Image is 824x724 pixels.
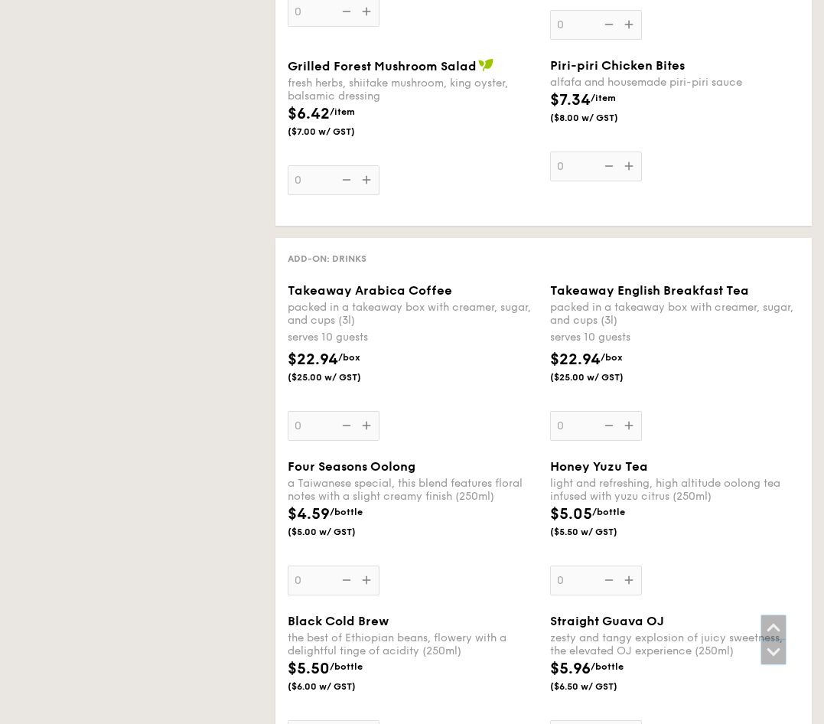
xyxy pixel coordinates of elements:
span: $5.96 [550,660,591,678]
div: alfafa and housemade piri-piri sauce [550,76,800,89]
span: /bottle [330,661,363,672]
span: /box [338,352,360,363]
div: fresh herbs, shiitake mushroom, king oyster, balsamic dressing [288,77,538,103]
span: ($25.00 w/ GST) [288,371,380,383]
span: Add-on: Drinks [288,253,366,264]
span: ($7.00 w/ GST) [288,126,380,138]
div: packed in a takeaway box with creamer, sugar, and cups (3l) [288,301,538,327]
span: ($6.00 w/ GST) [288,680,380,693]
span: /bottle [591,661,624,672]
span: /bottle [330,507,363,517]
div: zesty and tangy explosion of juicy sweetness, the elevated OJ experience (250ml) [550,631,800,657]
div: light and refreshing, high altitude oolong tea infused with yuzu citrus (250ml) [550,477,800,503]
div: a Taiwanese special, this blend features floral notes with a slight creamy finish (250ml) [288,477,538,503]
span: $22.94 [288,351,338,369]
span: $6.42 [288,105,330,123]
span: $5.05 [550,505,592,523]
span: ($25.00 w/ GST) [550,371,643,383]
span: /item [591,93,616,103]
span: ($6.50 w/ GST) [550,680,643,693]
span: /bottle [592,507,625,517]
span: Takeaway Arabica Coffee [288,283,452,298]
span: ($5.00 w/ GST) [288,526,380,538]
span: Four Seasons Oolong [288,459,415,474]
div: serves 10 guests [550,330,800,345]
span: /box [601,352,623,363]
span: $5.50 [288,660,330,678]
span: /item [330,106,355,117]
span: Black Cold Brew [288,614,389,628]
span: Piri-piri Chicken Bites [550,58,685,73]
span: Honey Yuzu Tea [550,459,648,474]
span: Takeaway English Breakfast Tea [550,283,749,298]
span: $22.94 [550,351,601,369]
span: Grilled Forest Mushroom Salad [288,59,477,73]
div: the best of Ethiopian beans, flowery with a delightful tinge of acidity (250ml) [288,631,538,657]
span: ($5.50 w/ GST) [550,526,643,538]
div: serves 10 guests [288,330,538,345]
img: icon-vegan.f8ff3823.svg [478,58,493,72]
span: $7.34 [550,91,591,109]
span: Straight Guava OJ [550,614,664,628]
span: $4.59 [288,505,330,523]
span: ($8.00 w/ GST) [550,112,643,124]
div: packed in a takeaway box with creamer, sugar, and cups (3l) [550,301,800,327]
